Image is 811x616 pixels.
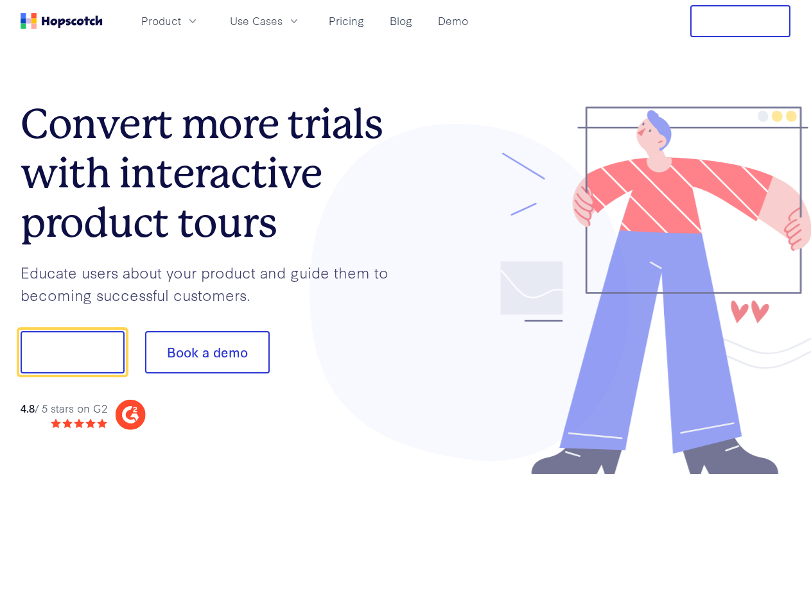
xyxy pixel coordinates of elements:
[230,13,283,29] span: Use Cases
[690,5,790,37] button: Free Trial
[134,10,207,31] button: Product
[141,13,181,29] span: Product
[21,99,406,247] h1: Convert more trials with interactive product tours
[21,261,406,305] p: Educate users about your product and guide them to becoming successful customers.
[21,13,103,29] a: Home
[21,400,35,415] strong: 4.8
[324,10,369,31] a: Pricing
[433,10,473,31] a: Demo
[385,10,417,31] a: Blog
[145,331,270,373] button: Book a demo
[222,10,308,31] button: Use Cases
[21,331,125,373] button: Show me!
[21,400,107,416] div: / 5 stars on G2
